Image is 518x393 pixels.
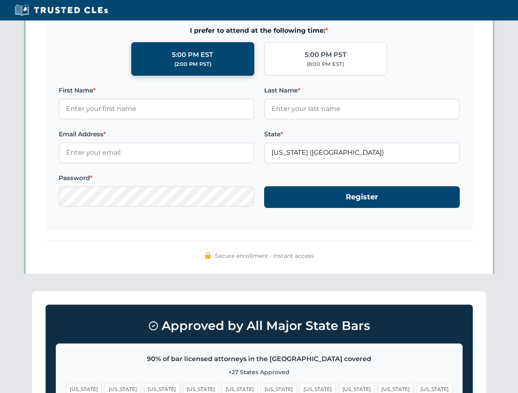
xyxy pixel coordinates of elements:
[264,99,460,119] input: Enter your last name
[305,50,347,60] div: 5:00 PM PST
[66,354,452,364] p: 90% of bar licensed attorneys in the [GEOGRAPHIC_DATA] covered
[307,60,344,68] div: (8:00 PM EST)
[174,60,211,68] div: (2:00 PM PST)
[59,99,254,119] input: Enter your first name
[12,4,110,16] img: Trusted CLEs
[264,86,460,95] label: Last Name
[59,86,254,95] label: First Name
[59,142,254,163] input: Enter your email
[205,252,211,259] img: 🔒
[264,129,460,139] label: State
[172,50,213,60] div: 5:00 PM EST
[59,173,254,183] label: Password
[59,129,254,139] label: Email Address
[264,142,460,163] input: Florida (FL)
[66,368,452,377] p: +27 States Approved
[56,315,463,337] h3: Approved by All Major State Bars
[215,251,314,260] span: Secure enrollment • Instant access
[264,186,460,208] button: Register
[59,25,460,36] span: I prefer to attend at the following time:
